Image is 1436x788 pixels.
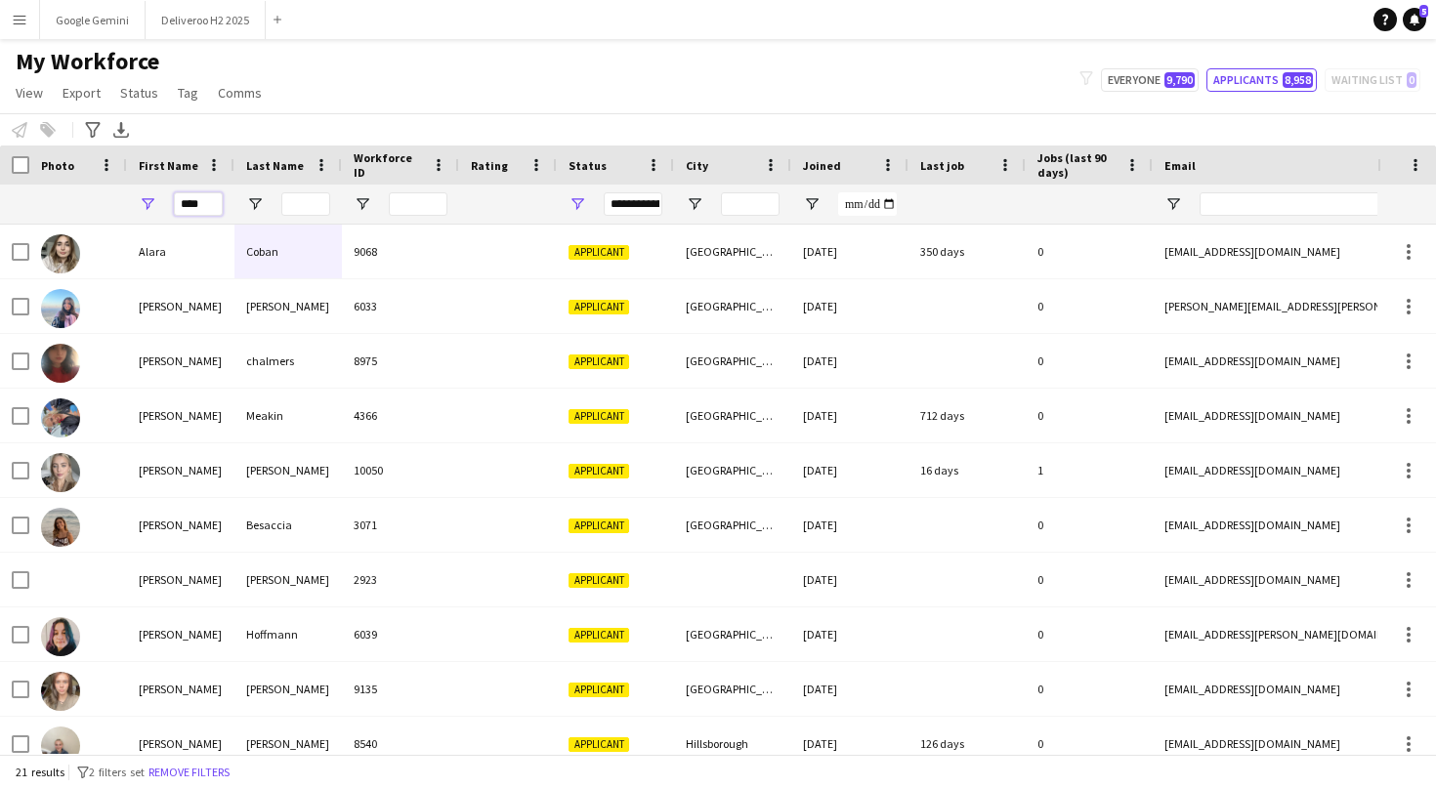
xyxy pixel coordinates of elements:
[791,225,908,278] div: [DATE]
[342,279,459,333] div: 6033
[234,553,342,606] div: [PERSON_NAME]
[127,607,234,661] div: [PERSON_NAME]
[791,279,908,333] div: [DATE]
[63,84,101,102] span: Export
[139,158,198,173] span: First Name
[8,80,51,105] a: View
[1026,389,1153,442] div: 0
[674,443,791,497] div: [GEOGRAPHIC_DATA]
[674,225,791,278] div: [GEOGRAPHIC_DATA]
[174,192,223,216] input: First Name Filter Input
[1026,443,1153,497] div: 1
[127,662,234,716] div: [PERSON_NAME]
[41,234,80,273] img: Alara Coban
[41,726,80,766] img: Lara Kennedy
[127,717,234,770] div: [PERSON_NAME]
[127,498,234,552] div: [PERSON_NAME]
[234,225,342,278] div: Coban
[354,195,371,213] button: Open Filter Menu
[1026,662,1153,716] div: 0
[1026,553,1153,606] div: 0
[127,553,234,606] div: [PERSON_NAME]
[234,334,342,388] div: chalmers
[41,617,80,656] img: Lara Hoffmann
[1283,72,1313,88] span: 8,958
[127,225,234,278] div: Alara
[120,84,158,102] span: Status
[234,717,342,770] div: [PERSON_NAME]
[674,717,791,770] div: Hillsborough
[234,498,342,552] div: Besaccia
[721,192,780,216] input: City Filter Input
[791,334,908,388] div: [DATE]
[1419,5,1428,18] span: 5
[674,498,791,552] div: [GEOGRAPHIC_DATA]
[112,80,166,105] a: Status
[1164,72,1195,88] span: 9,790
[686,195,703,213] button: Open Filter Menu
[1403,8,1426,31] a: 5
[389,192,447,216] input: Workforce ID Filter Input
[569,737,629,752] span: Applicant
[791,717,908,770] div: [DATE]
[1026,279,1153,333] div: 0
[178,84,198,102] span: Tag
[41,672,80,711] img: Lara Jameson
[1164,195,1182,213] button: Open Filter Menu
[127,334,234,388] div: [PERSON_NAME]
[674,279,791,333] div: [GEOGRAPHIC_DATA]
[569,518,629,533] span: Applicant
[569,409,629,424] span: Applicant
[41,398,80,437] img: Clara Meakin
[342,662,459,716] div: 9135
[686,158,708,173] span: City
[127,279,234,333] div: [PERSON_NAME]
[1037,150,1118,180] span: Jobs (last 90 days)
[569,573,629,588] span: Applicant
[1206,68,1317,92] button: Applicants8,958
[838,192,897,216] input: Joined Filter Input
[210,80,270,105] a: Comms
[791,662,908,716] div: [DATE]
[791,389,908,442] div: [DATE]
[1026,498,1153,552] div: 0
[791,498,908,552] div: [DATE]
[569,354,629,369] span: Applicant
[354,150,424,180] span: Workforce ID
[281,192,330,216] input: Last Name Filter Input
[569,628,629,643] span: Applicant
[40,1,146,39] button: Google Gemini
[908,717,1026,770] div: 126 days
[471,158,508,173] span: Rating
[569,158,607,173] span: Status
[41,158,74,173] span: Photo
[246,195,264,213] button: Open Filter Menu
[41,453,80,492] img: Clara Stroud
[791,553,908,606] div: [DATE]
[569,683,629,697] span: Applicant
[674,389,791,442] div: [GEOGRAPHIC_DATA]
[342,225,459,278] div: 9068
[1026,717,1153,770] div: 0
[16,84,43,102] span: View
[234,389,342,442] div: Meakin
[145,762,233,783] button: Remove filters
[342,334,459,388] div: 8975
[342,607,459,661] div: 6039
[234,607,342,661] div: Hoffmann
[1101,68,1199,92] button: Everyone9,790
[569,464,629,478] span: Applicant
[218,84,262,102] span: Comms
[246,158,304,173] span: Last Name
[674,607,791,661] div: [GEOGRAPHIC_DATA]
[16,47,159,76] span: My Workforce
[109,118,133,142] app-action-btn: Export XLSX
[908,443,1026,497] div: 16 days
[342,717,459,770] div: 8540
[920,158,964,173] span: Last job
[89,765,145,779] span: 2 filters set
[803,195,821,213] button: Open Filter Menu
[234,443,342,497] div: [PERSON_NAME]
[791,443,908,497] div: [DATE]
[569,195,586,213] button: Open Filter Menu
